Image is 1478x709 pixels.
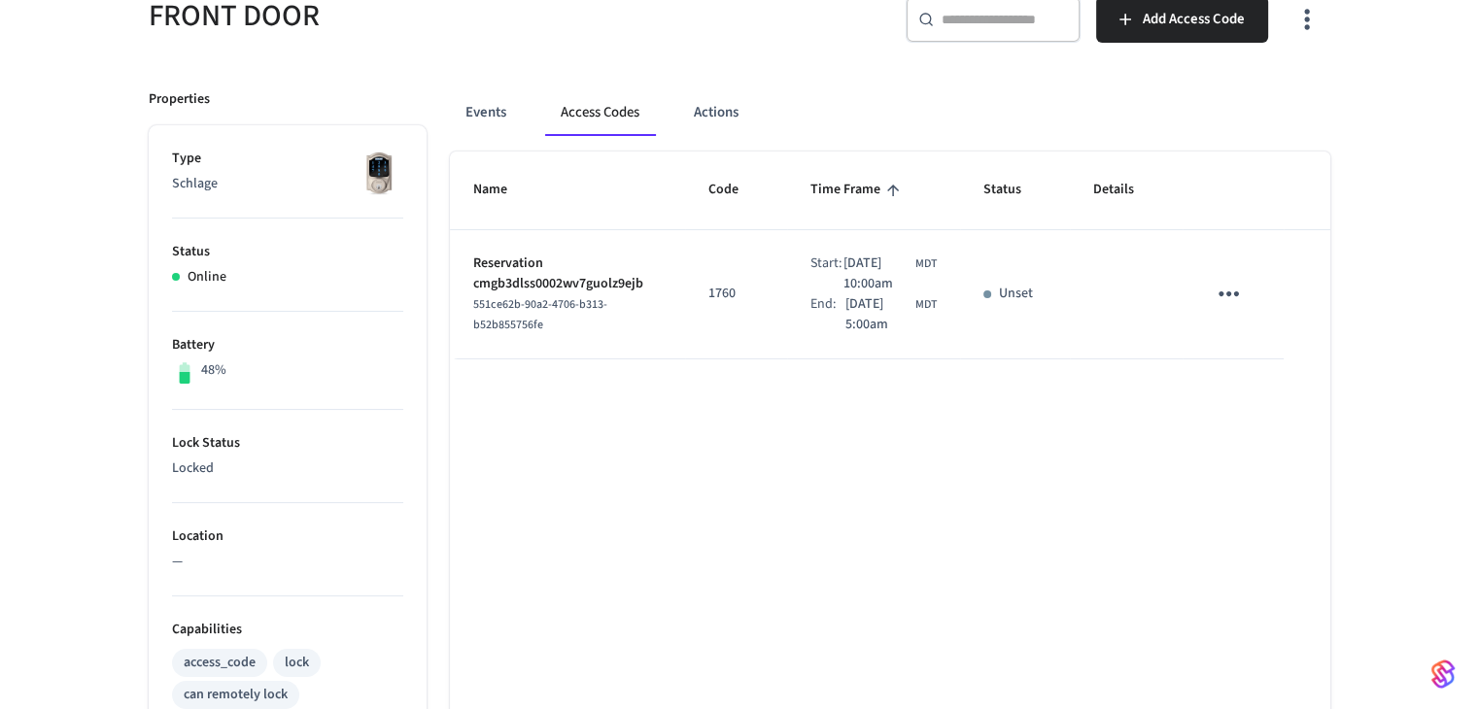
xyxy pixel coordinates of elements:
div: End: [810,294,844,335]
p: 48% [201,360,226,381]
div: America/Edmonton [843,253,937,294]
div: lock [285,653,309,673]
table: sticky table [450,152,1330,358]
button: Events [450,89,522,136]
span: MDT [915,296,937,314]
span: Time Frame [810,175,906,205]
p: Battery [172,335,403,355]
div: America/Edmonton [845,294,938,335]
span: 551ce62b-90a2-4706-b313-b52b855756fe [473,296,607,333]
span: Name [473,175,533,205]
div: can remotely lock [184,685,288,705]
div: access_code [184,653,256,673]
span: Code [708,175,764,205]
p: Online [188,267,226,287]
p: Unset [999,284,1033,304]
span: MDT [915,255,937,273]
p: Type [172,149,403,169]
p: Reservation cmgb3dlss0002wv7guolz9ejb [473,253,663,294]
p: Schlage [172,174,403,194]
span: Details [1093,175,1159,205]
p: 1760 [708,284,764,304]
p: Properties [149,89,210,110]
span: [DATE] 10:00am [843,253,911,294]
button: Access Codes [545,89,655,136]
p: — [172,552,403,572]
p: Status [172,242,403,262]
span: Status [983,175,1047,205]
img: Schlage Sense Smart Deadbolt with Camelot Trim, Front [355,149,403,197]
button: Actions [678,89,754,136]
img: SeamLogoGradient.69752ec5.svg [1431,658,1455,690]
span: [DATE] 5:00am [845,294,912,335]
div: Start: [810,253,843,294]
p: Lock Status [172,433,403,454]
div: ant example [450,89,1330,136]
p: Location [172,526,403,547]
span: Add Access Code [1143,7,1245,32]
p: Locked [172,458,403,479]
p: Capabilities [172,620,403,640]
